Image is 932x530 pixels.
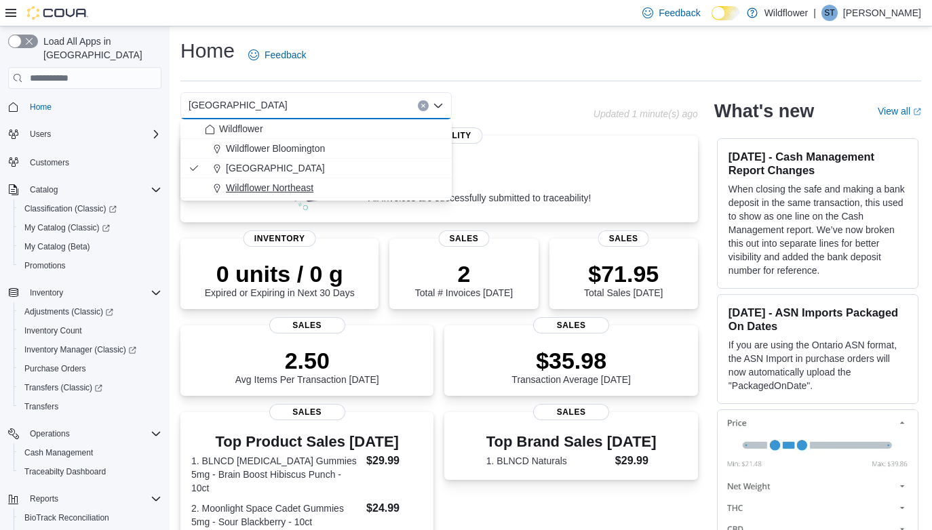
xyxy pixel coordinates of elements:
span: Transfers [19,399,161,415]
button: Reports [3,489,167,508]
span: Operations [30,428,70,439]
dt: 1. BLNCD [MEDICAL_DATA] Gummies 5mg - Brain Boost Hibiscus Punch - 10ct [191,454,361,495]
span: Operations [24,426,161,442]
a: Inventory Count [19,323,88,339]
div: Expired or Expiring in Next 30 Days [205,260,355,298]
span: Sales [269,317,345,333]
a: Transfers (Classic) [14,378,167,397]
div: Total Sales [DATE] [584,260,663,298]
span: Transfers (Classic) [24,382,102,393]
button: Purchase Orders [14,359,167,378]
button: Home [3,97,167,117]
button: BioTrack Reconciliation [14,508,167,527]
span: My Catalog (Beta) [24,241,90,252]
button: Wildflower Bloomington [180,139,452,159]
span: Load All Apps in [GEOGRAPHIC_DATA] [38,35,161,62]
span: Traceabilty Dashboard [24,466,106,477]
a: View allExternal link [878,106,921,117]
a: Inventory Manager (Classic) [19,342,142,358]
span: Transfers [24,401,58,412]
button: Catalog [24,182,63,198]
dt: 1. BLNCD Naturals [486,454,610,468]
span: Users [30,129,51,140]
h3: Top Brand Sales [DATE] [486,434,657,450]
span: Inventory [30,287,63,298]
span: Sales [533,317,609,333]
button: Wildflower Northeast [180,178,452,198]
div: Transaction Average [DATE] [511,347,631,385]
button: Cash Management [14,443,167,462]
button: Wildflower [180,119,452,139]
span: Cash Management [24,447,93,458]
a: My Catalog (Beta) [19,239,96,255]
span: Feedback [659,6,700,20]
p: Updated 1 minute(s) ago [594,108,698,119]
span: Cash Management [19,445,161,461]
input: Dark Mode [712,6,740,20]
div: Choose from the following options [180,119,452,198]
button: [GEOGRAPHIC_DATA] [180,159,452,178]
button: Catalog [3,180,167,199]
p: 0 units / 0 g [205,260,355,287]
a: Adjustments (Classic) [14,302,167,321]
button: Traceabilty Dashboard [14,462,167,481]
a: Classification (Classic) [14,199,167,218]
span: Promotions [19,258,161,274]
span: Feedback [265,48,306,62]
span: Catalog [24,182,161,198]
span: Reports [24,491,161,507]
span: Wildflower [219,122,263,136]
span: Users [24,126,161,142]
span: Traceabilty Dashboard [19,464,161,480]
div: Sarah Tahir [821,5,838,21]
p: $35.98 [511,347,631,374]
a: My Catalog (Classic) [14,218,167,237]
div: All invoices are successfully submitted to traceability! [368,165,591,203]
p: 2 [415,260,513,287]
span: Customers [30,157,69,168]
span: Inventory Count [19,323,161,339]
button: My Catalog (Beta) [14,237,167,256]
button: Users [3,125,167,144]
img: Cova [27,6,88,20]
button: Inventory [3,283,167,302]
button: Operations [3,424,167,443]
span: Inventory [24,285,161,301]
span: BioTrack Reconciliation [24,512,109,523]
span: Sales [533,404,609,420]
button: Inventory [24,285,69,301]
a: Customers [24,155,75,171]
span: Sales [438,230,489,247]
span: [GEOGRAPHIC_DATA] [226,161,325,175]
svg: External link [913,108,921,116]
span: [GEOGRAPHIC_DATA] [189,97,288,113]
span: Home [30,102,52,113]
span: Home [24,98,161,115]
button: Transfers [14,397,167,416]
button: Promotions [14,256,167,275]
span: Customers [24,153,161,170]
span: BioTrack Reconciliation [19,510,161,526]
span: Catalog [30,184,58,195]
button: Operations [24,426,75,442]
span: Adjustments (Classic) [19,304,161,320]
a: Classification (Classic) [19,201,122,217]
span: Transfers (Classic) [19,380,161,396]
p: 2.50 [235,347,379,374]
h2: What's new [714,100,814,122]
span: My Catalog (Classic) [19,220,161,236]
span: My Catalog (Classic) [24,222,110,233]
p: [PERSON_NAME] [843,5,921,21]
span: Inventory Manager (Classic) [19,342,161,358]
span: Inventory [244,230,316,247]
a: My Catalog (Classic) [19,220,115,236]
a: Cash Management [19,445,98,461]
span: Reports [30,493,58,504]
span: Dark Mode [712,20,712,21]
h3: [DATE] - Cash Management Report Changes [729,150,907,177]
p: If you are using the Ontario ASN format, the ASN Import in purchase orders will now automatically... [729,338,907,392]
a: Purchase Orders [19,361,92,377]
dd: $29.99 [366,453,423,469]
span: Promotions [24,260,66,271]
dd: $24.99 [366,500,423,516]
